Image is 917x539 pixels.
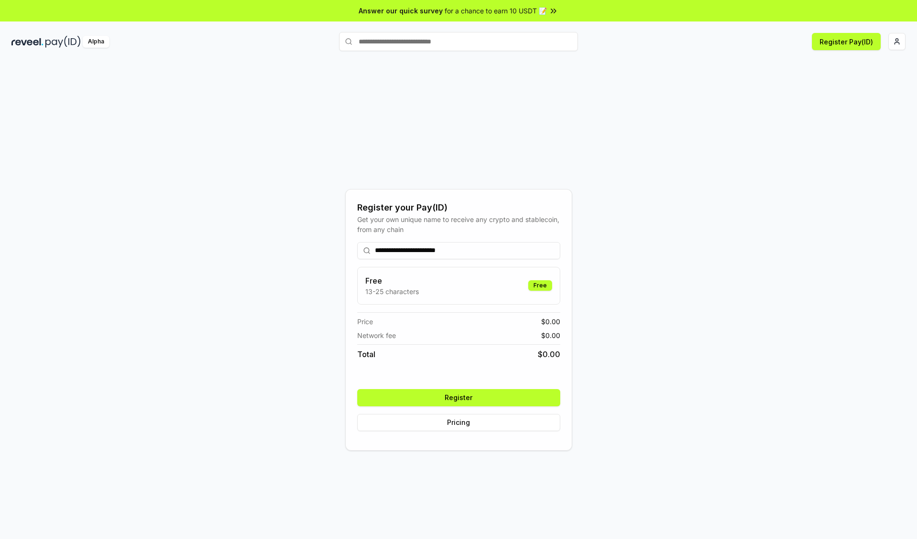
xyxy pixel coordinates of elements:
[538,349,560,360] span: $ 0.00
[11,36,43,48] img: reveel_dark
[357,414,560,431] button: Pricing
[83,36,109,48] div: Alpha
[359,6,443,16] span: Answer our quick survey
[541,330,560,340] span: $ 0.00
[357,214,560,234] div: Get your own unique name to receive any crypto and stablecoin, from any chain
[541,317,560,327] span: $ 0.00
[445,6,547,16] span: for a chance to earn 10 USDT 📝
[357,330,396,340] span: Network fee
[357,201,560,214] div: Register your Pay(ID)
[365,275,419,286] h3: Free
[812,33,881,50] button: Register Pay(ID)
[357,389,560,406] button: Register
[357,317,373,327] span: Price
[357,349,375,360] span: Total
[528,280,552,291] div: Free
[365,286,419,296] p: 13-25 characters
[45,36,81,48] img: pay_id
